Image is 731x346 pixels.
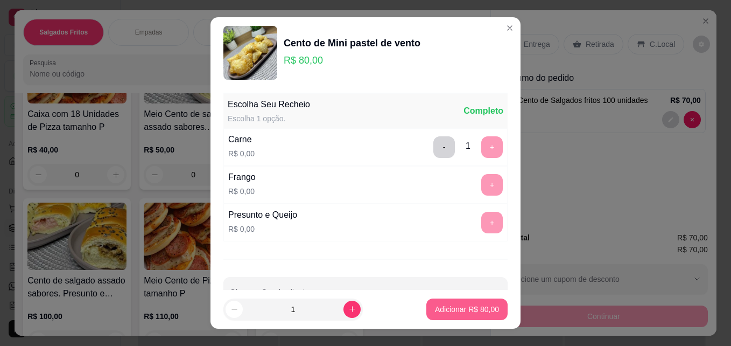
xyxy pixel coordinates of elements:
p: R$ 80,00 [284,53,420,68]
p: R$ 0,00 [228,186,256,197]
div: Presunto e Queijo [228,209,297,222]
button: increase-product-quantity [343,301,361,318]
p: Adicionar R$ 80,00 [435,304,499,315]
p: R$ 0,00 [228,224,297,234]
button: decrease-product-quantity [226,301,243,318]
img: product-image [223,26,277,80]
button: Close [501,19,518,37]
div: Escolha Seu Recheio [228,98,310,111]
div: Escolha 1 opção. [228,113,310,124]
div: Cento de Mini pastel de vento [284,36,420,51]
div: Frango [228,171,256,184]
div: Carne [228,133,255,146]
div: Completo [463,105,503,117]
button: delete [433,136,455,158]
div: 1 [466,140,470,153]
p: R$ 0,00 [228,148,255,159]
button: Adicionar R$ 80,00 [426,299,508,320]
